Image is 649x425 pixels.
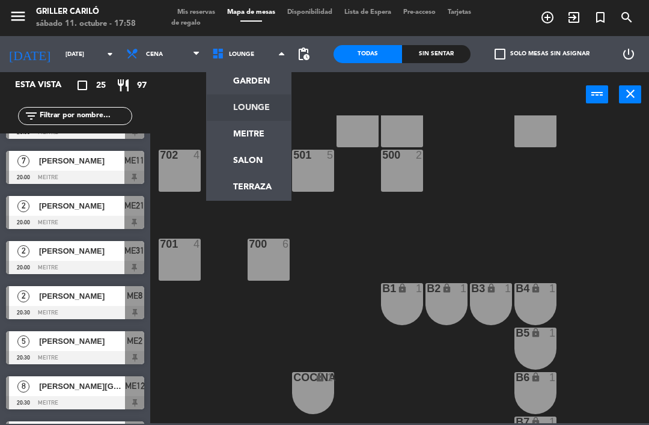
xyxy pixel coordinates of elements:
[17,200,29,212] span: 2
[127,289,142,303] span: ME8
[124,243,144,258] span: ME31
[587,7,614,28] span: Reserva especial
[402,45,471,63] div: Sin sentar
[207,174,291,200] a: TERRAZA
[6,78,87,93] div: Esta vista
[17,335,29,347] span: 5
[619,85,641,103] button: close
[17,155,29,167] span: 7
[549,283,556,294] div: 1
[36,6,136,18] div: Griller Cariló
[371,105,379,116] div: 2
[171,9,221,16] span: Mis reservas
[39,200,124,212] span: [PERSON_NAME]
[207,147,291,174] a: SALON
[17,245,29,257] span: 2
[296,47,311,61] span: pending_actions
[338,105,338,116] div: 503
[620,10,634,25] i: search
[137,79,147,93] span: 97
[549,328,556,338] div: 1
[416,283,423,294] div: 1
[397,9,442,16] span: Pre-acceso
[39,154,124,167] span: [PERSON_NAME]
[160,239,160,249] div: 701
[39,245,124,257] span: [PERSON_NAME]
[24,109,38,123] i: filter_list
[75,78,90,93] i: crop_square
[621,47,636,61] i: power_settings_new
[146,51,163,58] span: Cena
[495,49,590,60] label: Solo mesas sin asignar
[38,109,132,123] input: Filtrar por nombre...
[160,150,160,161] div: 702
[416,105,423,116] div: 2
[505,283,512,294] div: 1
[549,372,556,383] div: 1
[531,328,541,338] i: lock
[293,150,294,161] div: 501
[540,10,555,25] i: add_circle_outline
[282,239,290,249] div: 6
[281,9,338,16] span: Disponibilidad
[338,9,397,16] span: Lista de Espera
[221,9,281,16] span: Mapa de mesas
[495,49,505,60] span: check_box_outline_blank
[9,7,27,29] button: menu
[96,79,106,93] span: 25
[193,150,201,161] div: 4
[39,380,125,393] span: [PERSON_NAME][GEOGRAPHIC_DATA]
[561,7,587,28] span: WALK IN
[293,372,294,383] div: COCINA
[486,283,496,293] i: lock
[327,372,334,383] div: 1
[334,45,402,63] div: Todas
[531,372,541,382] i: lock
[207,68,291,94] a: GARDEN
[549,105,556,116] div: 4
[460,283,468,294] div: 1
[124,198,144,213] span: ME21
[614,7,640,28] span: BUSCAR
[17,381,29,393] span: 8
[249,239,249,249] div: 700
[9,7,27,25] i: menu
[17,290,29,302] span: 2
[125,379,145,393] span: ME12
[593,10,608,25] i: turned_in_not
[229,51,254,58] span: LOUNGE
[39,290,125,302] span: [PERSON_NAME]
[590,87,605,101] i: power_input
[39,335,125,347] span: [PERSON_NAME]
[397,283,407,293] i: lock
[207,94,291,121] a: LOUNGE
[193,239,201,249] div: 4
[534,7,561,28] span: RESERVAR MESA
[382,283,383,294] div: B1
[531,283,541,293] i: lock
[416,150,423,161] div: 2
[207,121,291,147] a: MEITRE
[442,283,452,293] i: lock
[471,283,472,294] div: B3
[623,87,638,101] i: close
[124,153,144,168] span: ME11
[382,150,383,161] div: 500
[127,334,142,348] span: ME2
[315,372,325,382] i: lock
[327,150,334,161] div: 5
[116,78,130,93] i: restaurant
[567,10,581,25] i: exit_to_app
[586,85,608,103] button: power_input
[382,105,383,116] div: 504
[36,18,136,30] div: sábado 11. octubre - 17:58
[103,47,117,61] i: arrow_drop_down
